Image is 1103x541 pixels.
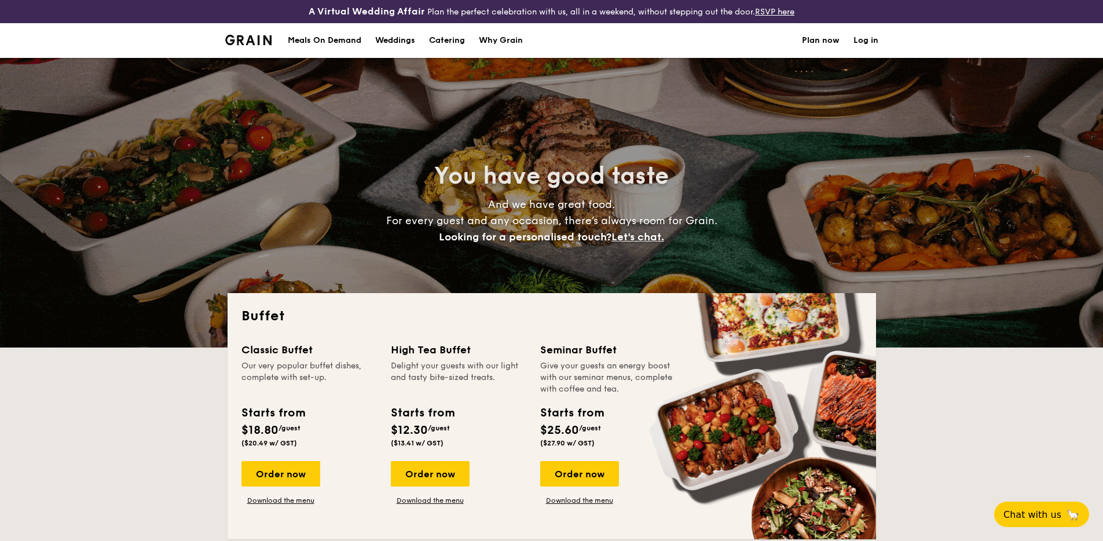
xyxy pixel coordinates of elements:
div: Classic Buffet [241,342,377,358]
h4: A Virtual Wedding Affair [309,5,425,19]
span: $25.60 [540,423,579,437]
div: Our very popular buffet dishes, complete with set-up. [241,360,377,395]
img: Grain [225,35,272,45]
a: Catering [422,23,472,58]
span: /guest [579,424,601,432]
div: Order now [391,461,470,487]
h1: Catering [429,23,465,58]
h2: Buffet [241,307,862,326]
a: Download the menu [391,496,470,505]
a: Log in [853,23,878,58]
a: Download the menu [540,496,619,505]
span: /guest [279,424,301,432]
span: ($20.49 w/ GST) [241,439,297,447]
div: Seminar Buffet [540,342,676,358]
div: Meals On Demand [288,23,361,58]
a: Why Grain [472,23,530,58]
div: Order now [241,461,320,487]
div: Delight your guests with our light and tasty bite-sized treats. [391,360,526,395]
div: High Tea Buffet [391,342,526,358]
div: Starts from [241,404,305,422]
span: Let's chat. [611,231,664,243]
a: Download the menu [241,496,320,505]
a: Logotype [225,35,272,45]
span: $12.30 [391,423,428,437]
div: Starts from [391,404,454,422]
div: Weddings [375,23,415,58]
button: Chat with us🦙 [994,502,1089,527]
div: Give your guests an energy boost with our seminar menus, complete with coffee and tea. [540,360,676,395]
a: Meals On Demand [281,23,368,58]
div: Why Grain [479,23,523,58]
div: Plan the perfect celebration with us, all in a weekend, without stepping out the door. [218,5,885,19]
div: Starts from [540,404,603,422]
a: RSVP here [755,7,794,17]
span: ($27.90 w/ GST) [540,439,595,447]
a: Plan now [802,23,840,58]
div: Order now [540,461,619,487]
span: $18.80 [241,423,279,437]
span: Chat with us [1003,509,1061,520]
span: ($13.41 w/ GST) [391,439,444,447]
a: Weddings [368,23,422,58]
span: 🦙 [1066,508,1080,521]
span: /guest [428,424,450,432]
